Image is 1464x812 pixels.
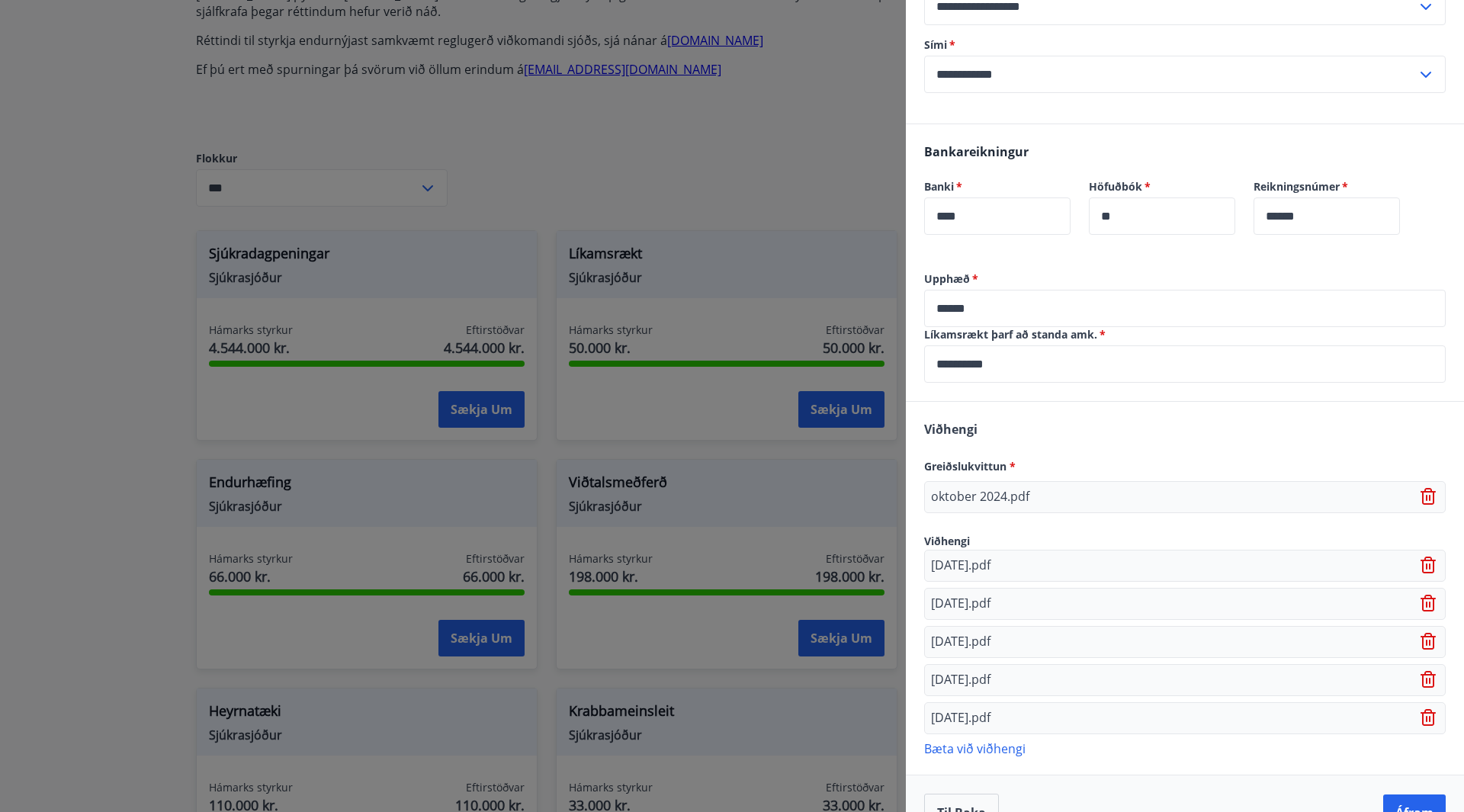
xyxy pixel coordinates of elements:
label: Höfuðbók [1089,179,1235,194]
p: [DATE].pdf [931,595,990,613]
p: [DATE].pdf [931,633,990,651]
p: oktober 2024.pdf [931,488,1029,506]
label: Reikningsnúmer [1254,179,1400,194]
span: Viðhengi [924,534,970,548]
label: Upphæð [924,271,1446,287]
p: [DATE].pdf [931,671,990,689]
div: Upphæð [924,290,1446,327]
label: Líkamsrækt þarf að standa amk. [924,327,1446,342]
label: Sími [924,37,1446,53]
p: [DATE].pdf [931,557,990,575]
p: Bæta við viðhengi [924,740,1446,756]
span: Greiðslukvittun [924,459,1016,473]
p: [DATE].pdf [931,709,990,727]
span: Viðhengi [924,421,978,438]
label: Banki [924,179,1071,194]
div: Líkamsrækt þarf að standa amk. [924,345,1446,383]
span: Bankareikningur [924,143,1029,160]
